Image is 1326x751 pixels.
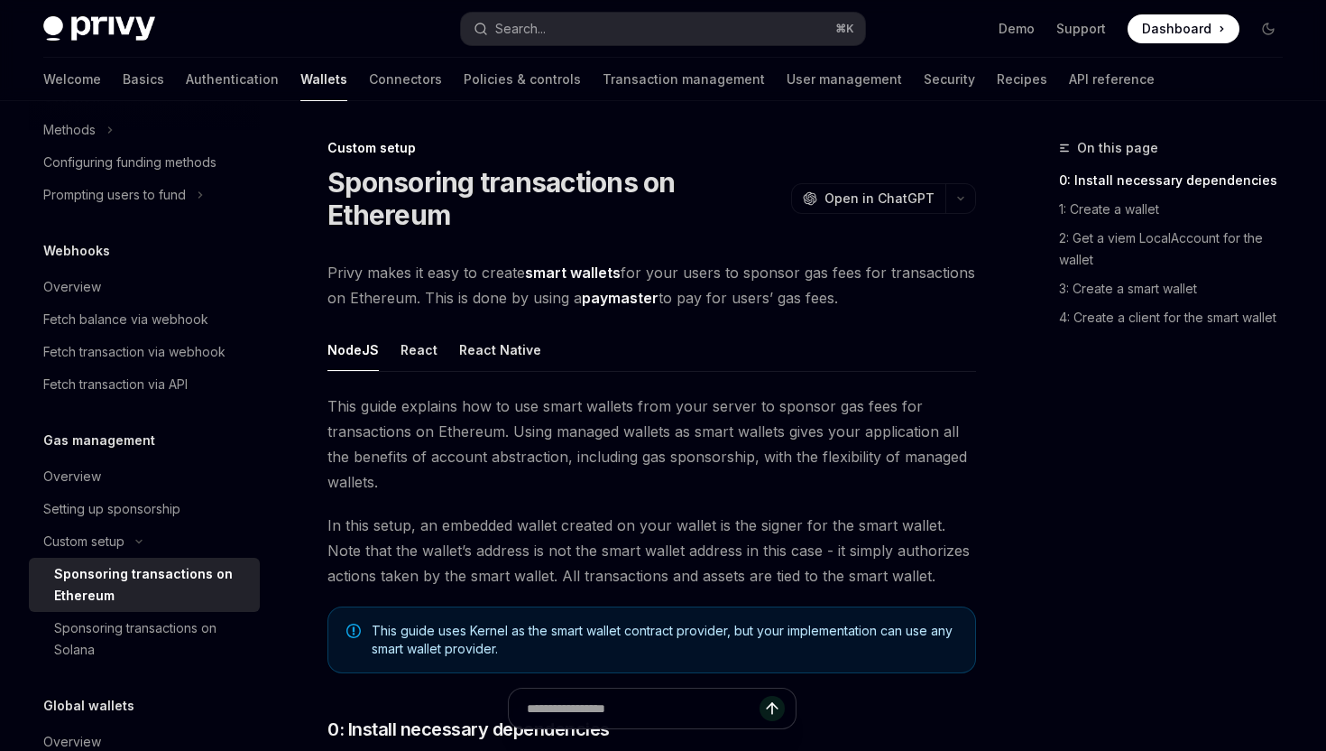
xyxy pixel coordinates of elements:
[582,289,658,308] a: paymaster
[760,696,785,721] button: Send message
[327,260,976,311] span: Privy makes it easy to create for your users to sponsor gas fees for transactions on Ethereum. Th...
[346,624,361,638] svg: Note
[43,119,96,141] div: Methods
[327,394,976,495] span: This guide explains how to use smart wallets from your server to sponsor gas fees for transaction...
[54,563,249,607] div: Sponsoring transactions on Ethereum
[464,58,581,101] a: Policies & controls
[787,58,902,101] a: User management
[1077,137,1158,159] span: On this page
[835,22,854,36] span: ⌘ K
[43,152,216,173] div: Configuring funding methods
[1056,20,1106,38] a: Support
[186,58,279,101] a: Authentication
[1142,20,1211,38] span: Dashboard
[300,58,347,101] a: Wallets
[43,309,208,330] div: Fetch balance via webhook
[43,695,134,717] h5: Global wallets
[603,58,765,101] a: Transaction management
[327,513,976,589] span: In this setup, an embedded wallet created on your wallet is the signer for the smart wallet. Note...
[29,612,260,666] a: Sponsoring transactions on Solana
[999,20,1035,38] a: Demo
[43,184,186,206] div: Prompting users to fund
[327,139,976,157] div: Custom setup
[461,13,864,45] button: Search...⌘K
[43,341,226,363] div: Fetch transaction via webhook
[123,58,164,101] a: Basics
[459,329,541,371] button: React Native
[1059,195,1297,224] a: 1: Create a wallet
[327,166,784,231] h1: Sponsoring transactions on Ethereum
[43,531,124,552] div: Custom setup
[29,460,260,493] a: Overview
[43,430,155,451] h5: Gas management
[369,58,442,101] a: Connectors
[372,622,957,658] span: This guide uses Kernel as the smart wallet contract provider, but your implementation can use any...
[43,466,101,487] div: Overview
[29,336,260,368] a: Fetch transaction via webhook
[1059,166,1297,195] a: 0: Install necessary dependencies
[1059,274,1297,303] a: 3: Create a smart wallet
[29,303,260,336] a: Fetch balance via webhook
[525,264,621,282] strong: smart wallets
[29,558,260,612] a: Sponsoring transactions on Ethereum
[43,16,155,42] img: dark logo
[1128,14,1239,43] a: Dashboard
[495,18,546,40] div: Search...
[1254,14,1283,43] button: Toggle dark mode
[401,329,437,371] button: React
[327,329,379,371] button: NodeJS
[29,368,260,401] a: Fetch transaction via API
[54,617,249,661] div: Sponsoring transactions on Solana
[43,240,110,262] h5: Webhooks
[43,276,101,298] div: Overview
[791,183,945,214] button: Open in ChatGPT
[29,146,260,179] a: Configuring funding methods
[924,58,975,101] a: Security
[997,58,1047,101] a: Recipes
[43,58,101,101] a: Welcome
[43,498,180,520] div: Setting up sponsorship
[1069,58,1155,101] a: API reference
[43,374,188,395] div: Fetch transaction via API
[1059,303,1297,332] a: 4: Create a client for the smart wallet
[29,493,260,525] a: Setting up sponsorship
[29,271,260,303] a: Overview
[824,190,935,208] span: Open in ChatGPT
[1059,224,1297,274] a: 2: Get a viem LocalAccount for the wallet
